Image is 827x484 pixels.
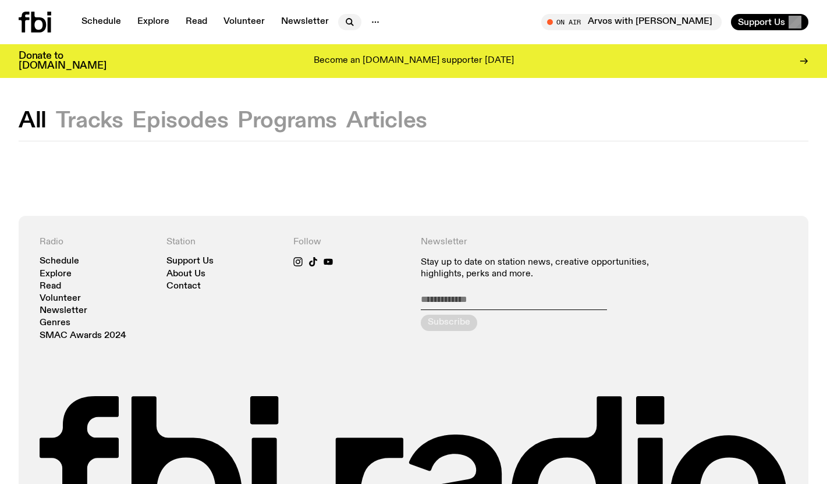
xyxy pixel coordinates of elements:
[293,237,406,248] h4: Follow
[56,111,123,131] button: Tracks
[421,315,477,331] button: Subscribe
[274,14,336,30] a: Newsletter
[541,14,722,30] button: On AirArvos with [PERSON_NAME]
[731,14,808,30] button: Support Us
[40,294,81,303] a: Volunteer
[40,282,61,291] a: Read
[421,257,661,279] p: Stay up to date on station news, creative opportunities, highlights, perks and more.
[179,14,214,30] a: Read
[74,14,128,30] a: Schedule
[40,270,72,279] a: Explore
[166,237,279,248] h4: Station
[132,111,228,131] button: Episodes
[40,319,70,328] a: Genres
[237,111,337,131] button: Programs
[40,332,126,340] a: SMAC Awards 2024
[130,14,176,30] a: Explore
[216,14,272,30] a: Volunteer
[738,17,785,27] span: Support Us
[19,111,47,131] button: All
[421,237,661,248] h4: Newsletter
[314,56,514,66] p: Become an [DOMAIN_NAME] supporter [DATE]
[346,111,427,131] button: Articles
[40,307,87,315] a: Newsletter
[40,237,152,248] h4: Radio
[166,257,214,266] a: Support Us
[19,51,107,71] h3: Donate to [DOMAIN_NAME]
[40,257,79,266] a: Schedule
[166,282,201,291] a: Contact
[166,270,205,279] a: About Us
